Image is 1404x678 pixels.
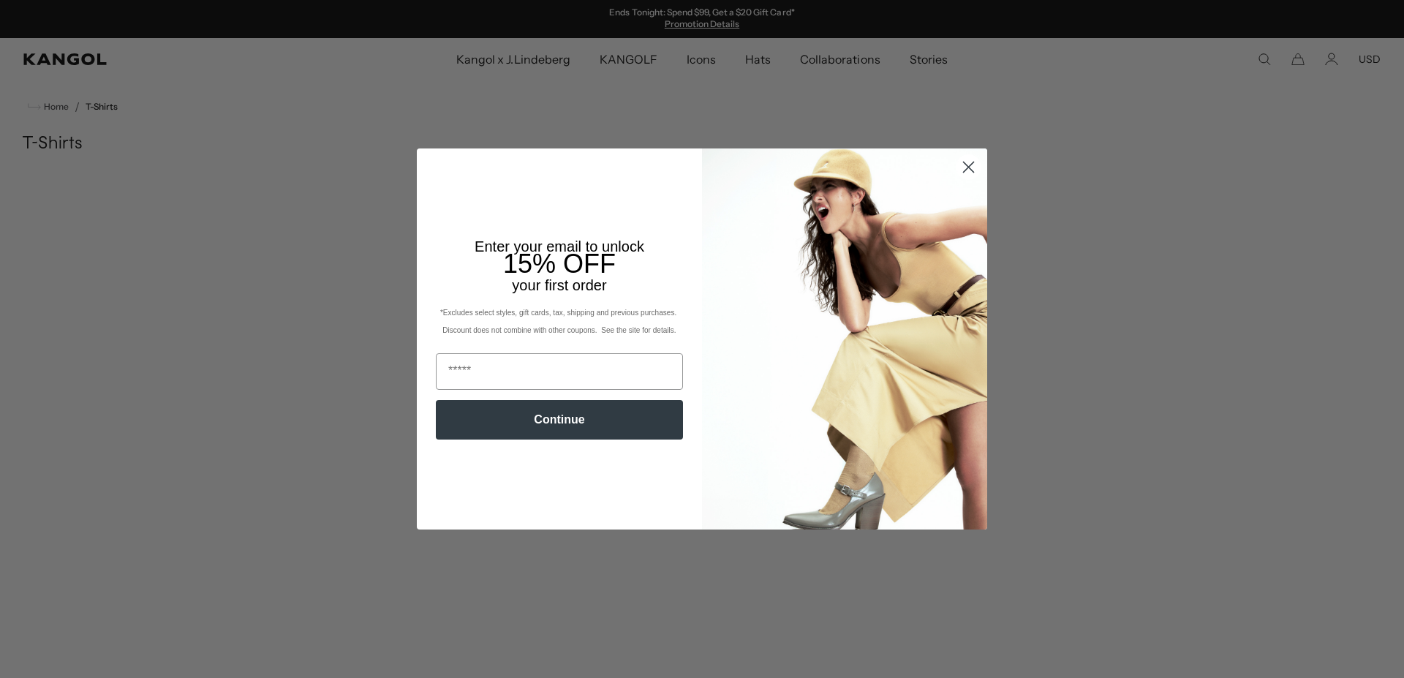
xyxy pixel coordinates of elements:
button: Close dialog [956,154,981,180]
input: Email [436,353,683,390]
span: 15% OFF [503,249,616,279]
button: Continue [436,400,683,440]
span: *Excludes select styles, gift cards, tax, shipping and previous purchases. Discount does not comb... [440,309,679,334]
span: your first order [512,277,606,293]
span: Enter your email to unlock [475,238,644,255]
img: 93be19ad-e773-4382-80b9-c9d740c9197f.jpeg [702,148,987,529]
